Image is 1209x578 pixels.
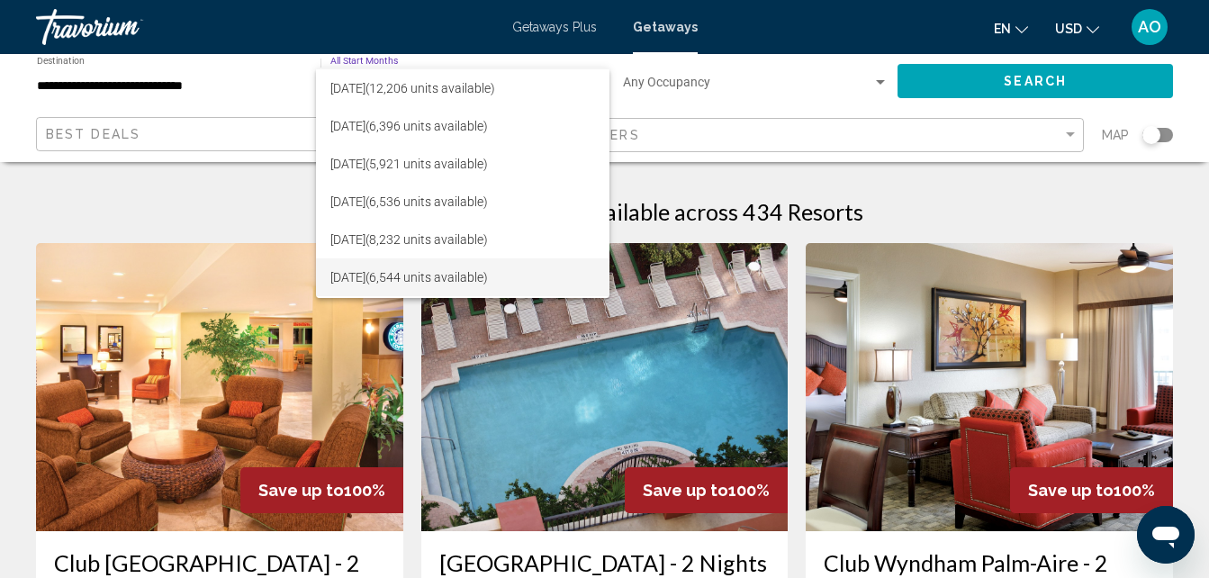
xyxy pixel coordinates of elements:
span: [DATE] (6,544 units available) [330,258,595,296]
span: [DATE] (7,492 units available) [330,296,595,334]
span: [DATE] (6,536 units available) [330,183,595,221]
span: [DATE] (8,232 units available) [330,221,595,258]
span: [DATE] (6,396 units available) [330,107,595,145]
iframe: Button to launch messaging window [1137,506,1195,564]
span: [DATE] (12,206 units available) [330,69,595,107]
span: [DATE] (5,921 units available) [330,145,595,183]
